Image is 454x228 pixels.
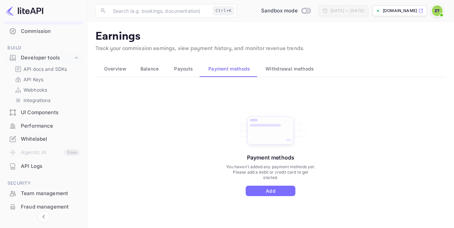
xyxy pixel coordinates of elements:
p: API docs and SDKs [24,65,67,73]
a: UI Components [4,106,83,119]
div: API docs and SDKs [12,64,80,74]
span: Security [4,180,83,187]
span: Balance [140,65,159,73]
button: Add [246,186,295,196]
input: Search (e.g. bookings, documentation) [109,4,210,17]
a: Team management [4,187,83,199]
p: You haven't added any payment methods yet. Please add a debit or credit card to get started. [225,164,316,180]
span: Payouts [174,65,193,73]
a: Integrations [15,97,78,104]
div: Whitelabel [4,133,83,146]
div: [DATE] — [DATE] [330,8,364,14]
a: Fraud management [4,200,83,213]
div: Developer tools [21,54,73,62]
a: Whitelabel [4,133,83,145]
p: [DOMAIN_NAME] [383,8,417,14]
div: scrollable auto tabs example [95,61,446,77]
img: LiteAPI logo [5,5,43,16]
span: Sandbox mode [261,7,298,15]
p: Webhooks [24,86,47,93]
p: Payment methods [247,153,294,162]
a: Commission [4,25,83,37]
div: Integrations [12,95,80,105]
img: Zafer Tepe [432,5,443,16]
div: Performance [21,122,80,130]
p: Earnings [95,30,446,43]
div: Fraud management [4,200,83,214]
a: Performance [4,120,83,132]
span: Withdrawal methods [265,65,314,73]
div: Webhooks [12,85,80,95]
div: API Logs [21,163,80,170]
div: Commission [21,28,80,35]
div: API Keys [12,75,80,84]
span: Build [4,44,83,52]
div: Whitelabel [21,135,80,143]
div: Commission [4,25,83,38]
div: Ctrl+K [213,6,234,15]
div: UI Components [21,109,80,117]
div: Developer tools [4,52,83,64]
p: API Keys [24,76,43,83]
div: Switch to Production mode [258,7,313,15]
span: Payment methods [208,65,250,73]
button: Collapse navigation [38,211,50,223]
p: Integrations [24,97,50,104]
a: Webhooks [15,86,78,93]
p: Track your commission earnings, view payment history, and monitor revenue trends. [95,45,446,53]
img: Add Card [230,111,312,150]
span: Overview [104,65,126,73]
a: API docs and SDKs [15,65,78,73]
div: Fraud management [21,203,80,211]
div: Performance [4,120,83,133]
div: Team management [21,190,80,197]
a: API Logs [4,160,83,172]
a: API Keys [15,76,78,83]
